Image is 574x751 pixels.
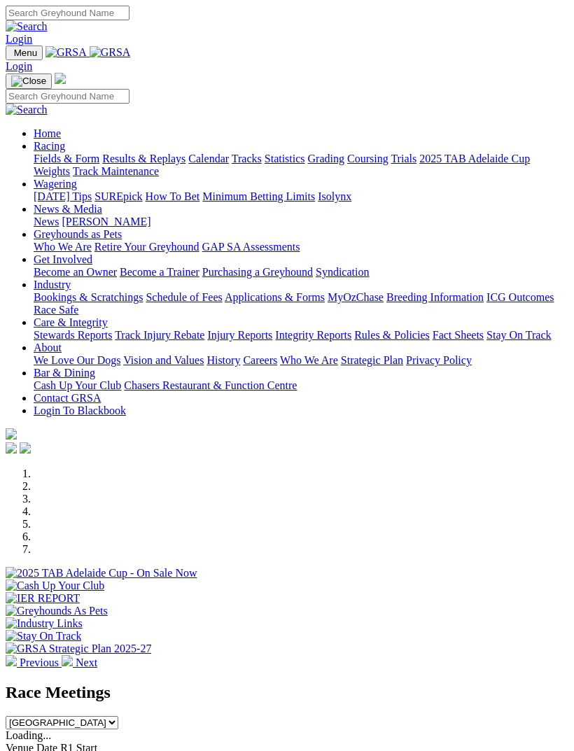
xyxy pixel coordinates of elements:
[419,153,530,164] a: 2025 TAB Adelaide Cup
[94,190,142,202] a: SUREpick
[90,46,131,59] img: GRSA
[34,354,568,367] div: About
[328,291,384,303] a: MyOzChase
[34,367,95,379] a: Bar & Dining
[115,329,204,341] a: Track Injury Rebate
[34,354,120,366] a: We Love Our Dogs
[62,657,97,668] a: Next
[207,329,272,341] a: Injury Reports
[280,354,338,366] a: Who We Are
[34,291,568,316] div: Industry
[45,46,87,59] img: GRSA
[6,580,104,592] img: Cash Up Your Club
[354,329,430,341] a: Rules & Policies
[34,241,92,253] a: Who We Are
[73,165,159,177] a: Track Maintenance
[34,405,126,416] a: Login To Blackbook
[433,329,484,341] a: Fact Sheets
[102,153,185,164] a: Results & Replays
[308,153,344,164] a: Grading
[206,354,240,366] a: History
[124,379,297,391] a: Chasers Restaurant & Function Centre
[34,127,61,139] a: Home
[20,657,59,668] span: Previous
[188,153,229,164] a: Calendar
[6,45,43,60] button: Toggle navigation
[34,216,568,228] div: News & Media
[34,329,568,342] div: Care & Integrity
[120,266,199,278] a: Become a Trainer
[202,266,313,278] a: Purchasing a Greyhound
[6,657,62,668] a: Previous
[146,190,200,202] a: How To Bet
[486,329,551,341] a: Stay On Track
[6,428,17,440] img: logo-grsa-white.png
[34,153,568,178] div: Racing
[55,73,66,84] img: logo-grsa-white.png
[62,216,150,227] a: [PERSON_NAME]
[34,203,102,215] a: News & Media
[275,329,351,341] a: Integrity Reports
[76,657,97,668] span: Next
[34,140,65,152] a: Racing
[34,153,99,164] a: Fields & Form
[34,216,59,227] a: News
[34,266,117,278] a: Become an Owner
[386,291,484,303] a: Breeding Information
[6,33,32,45] a: Login
[406,354,472,366] a: Privacy Policy
[6,643,151,655] img: GRSA Strategic Plan 2025-27
[34,228,122,240] a: Greyhounds as Pets
[20,442,31,454] img: twitter.svg
[94,241,199,253] a: Retire Your Greyhound
[6,683,568,702] h2: Race Meetings
[34,165,70,177] a: Weights
[34,178,77,190] a: Wagering
[316,266,369,278] a: Syndication
[6,20,48,33] img: Search
[34,279,71,290] a: Industry
[34,253,92,265] a: Get Involved
[34,316,108,328] a: Care & Integrity
[6,630,81,643] img: Stay On Track
[34,379,121,391] a: Cash Up Your Club
[62,655,73,666] img: chevron-right-pager-white.svg
[6,617,83,630] img: Industry Links
[34,304,78,316] a: Race Safe
[347,153,388,164] a: Coursing
[34,266,568,279] div: Get Involved
[34,190,568,203] div: Wagering
[146,291,222,303] a: Schedule of Fees
[341,354,403,366] a: Strategic Plan
[202,190,315,202] a: Minimum Betting Limits
[232,153,262,164] a: Tracks
[34,342,62,353] a: About
[34,241,568,253] div: Greyhounds as Pets
[6,6,129,20] input: Search
[34,329,112,341] a: Stewards Reports
[6,73,52,89] button: Toggle navigation
[14,48,37,58] span: Menu
[34,379,568,392] div: Bar & Dining
[318,190,351,202] a: Isolynx
[34,190,92,202] a: [DATE] Tips
[6,655,17,666] img: chevron-left-pager-white.svg
[243,354,277,366] a: Careers
[123,354,204,366] a: Vision and Values
[391,153,416,164] a: Trials
[6,89,129,104] input: Search
[11,76,46,87] img: Close
[202,241,300,253] a: GAP SA Assessments
[6,592,80,605] img: IER REPORT
[6,442,17,454] img: facebook.svg
[6,567,197,580] img: 2025 TAB Adelaide Cup - On Sale Now
[486,291,554,303] a: ICG Outcomes
[225,291,325,303] a: Applications & Forms
[6,104,48,116] img: Search
[34,291,143,303] a: Bookings & Scratchings
[6,605,108,617] img: Greyhounds As Pets
[6,729,51,741] span: Loading...
[6,60,32,72] a: Login
[34,392,101,404] a: Contact GRSA
[265,153,305,164] a: Statistics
